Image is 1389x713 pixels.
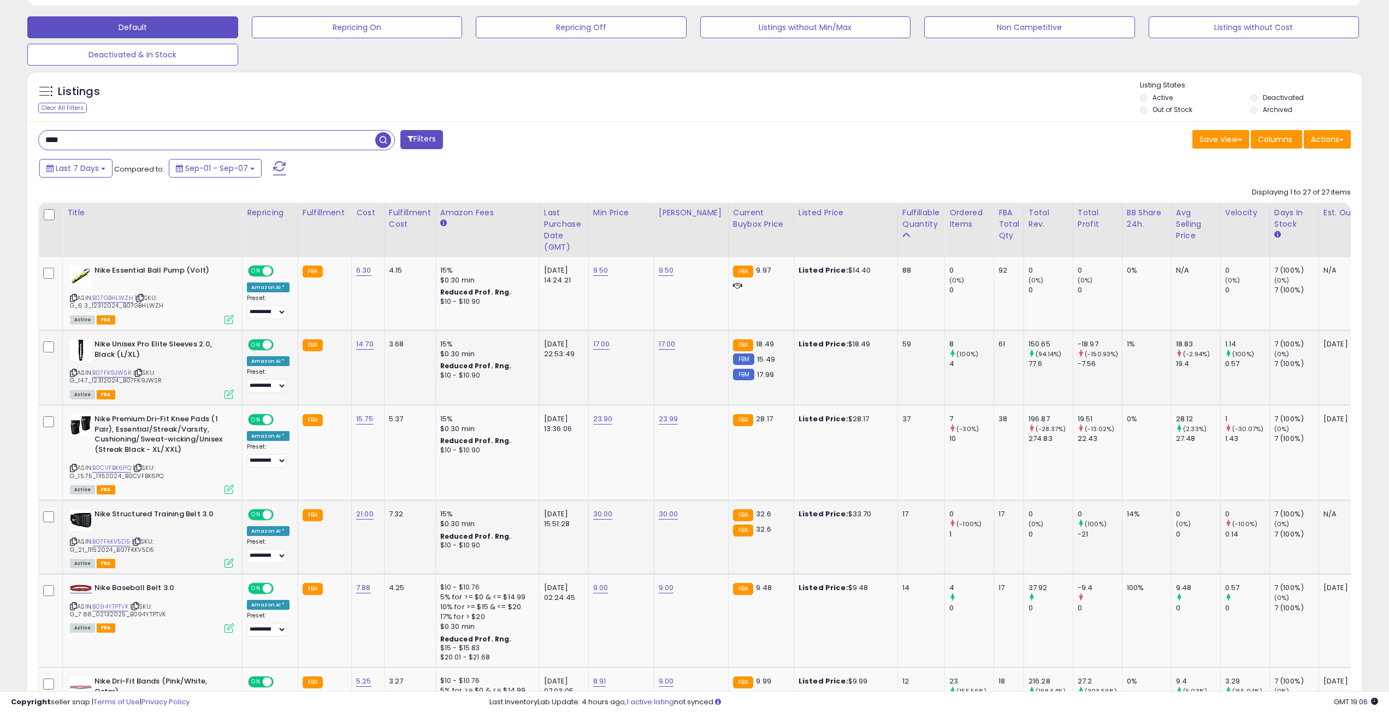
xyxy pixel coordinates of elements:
[58,84,100,99] h5: Listings
[1263,93,1304,102] label: Deactivated
[93,697,140,707] a: Terms of Use
[94,266,227,279] b: Nike Essential Ball Pump (Volt)
[544,583,580,603] div: [DATE] 02:24:45
[799,339,889,349] div: $18.49
[626,697,674,707] a: 1 active listing
[1078,266,1122,275] div: 0
[544,509,580,529] div: [DATE] 15:51:28
[1029,603,1073,613] div: 0
[70,585,92,592] img: 31UR3PNTqfL._SL40_.jpg
[389,676,427,686] div: 3.27
[185,163,248,174] span: Sep-01 - Sep-07
[1232,425,1263,433] small: (-30.07%)
[70,315,95,325] span: All listings currently available for purchase on Amazon
[389,414,427,424] div: 5.37
[799,207,893,219] div: Listed Price
[356,414,373,425] a: 15.75
[756,414,773,424] span: 28.17
[998,583,1015,593] div: 17
[400,130,443,149] button: Filters
[1274,230,1281,240] small: Days In Stock.
[1225,603,1269,613] div: 0
[733,583,753,595] small: FBA
[476,16,687,38] button: Repricing Off
[1029,509,1073,519] div: 0
[440,634,512,644] b: Reduced Prof. Rng.
[356,676,371,687] a: 5.25
[1274,509,1319,519] div: 7 (100%)
[1127,414,1163,424] div: 0%
[440,207,535,219] div: Amazon Fees
[1078,603,1122,613] div: 0
[1176,509,1220,519] div: 0
[544,414,580,434] div: [DATE] 13:36:06
[440,602,531,612] div: 10% for >= $15 & <= $20
[272,340,289,350] span: OFF
[1176,207,1216,241] div: Avg Selling Price
[659,265,674,276] a: 9.50
[998,266,1015,275] div: 92
[56,163,99,174] span: Last 7 Days
[440,612,531,622] div: 17% for > $20
[1274,520,1290,528] small: (0%)
[1225,529,1269,539] div: 0.14
[70,266,234,323] div: ASIN:
[252,16,463,38] button: Repricing On
[247,294,289,319] div: Preset:
[1029,583,1073,593] div: 37.92
[97,390,115,399] span: FBA
[799,414,889,424] div: $28.17
[1127,207,1167,230] div: BB Share 24h.
[902,207,940,230] div: Fulfillable Quantity
[92,293,133,303] a: B07GBHLWZH
[1029,207,1068,230] div: Total Rev.
[70,414,92,436] img: 41KrRBqDefL._SL40_.jpg
[1176,414,1220,424] div: 28.12
[1225,339,1269,349] div: 1.14
[659,207,724,219] div: [PERSON_NAME]
[70,602,166,618] span: | SKU: G_7.88_02132025_B094YTPTVK
[956,520,982,528] small: (-100%)
[1029,529,1073,539] div: 0
[902,339,936,349] div: 59
[593,676,606,687] a: 8.91
[356,509,374,520] a: 21.00
[70,463,164,480] span: | SKU: G_15.75_11152024_B0CVFBK6PQ
[544,339,580,359] div: [DATE] 22:53:49
[733,266,753,278] small: FBA
[356,207,380,219] div: Cost
[1085,425,1114,433] small: (-13.02%)
[1127,583,1163,593] div: 100%
[1274,414,1319,424] div: 7 (100%)
[593,582,608,593] a: 9.00
[249,340,263,350] span: ON
[1274,425,1290,433] small: (0%)
[949,207,989,230] div: Ordered Items
[247,207,293,219] div: Repricing
[757,354,775,364] span: 15.49
[1274,434,1319,444] div: 7 (100%)
[1176,583,1220,593] div: 9.48
[659,509,678,520] a: 30.00
[1029,359,1073,369] div: 77.6
[1176,520,1191,528] small: (0%)
[247,368,289,393] div: Preset:
[249,584,263,593] span: ON
[998,414,1015,424] div: 38
[97,485,115,494] span: FBA
[440,275,531,285] div: $0.30 min
[949,583,994,593] div: 4
[949,529,994,539] div: 1
[799,583,889,593] div: $9.48
[356,339,374,350] a: 14.70
[1183,350,1210,358] small: (-2.94%)
[949,276,965,285] small: (0%)
[1225,207,1265,219] div: Velocity
[1225,276,1240,285] small: (0%)
[92,463,131,473] a: B0CVFBK6PQ
[733,207,789,230] div: Current Buybox Price
[440,266,531,275] div: 15%
[389,266,427,275] div: 4.15
[70,676,92,698] img: 41OwxtSvIjL._SL40_.jpg
[1152,105,1192,114] label: Out of Stock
